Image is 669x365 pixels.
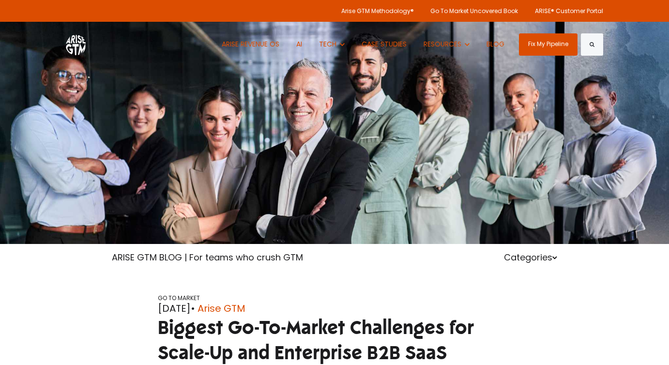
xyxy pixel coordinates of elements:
a: Categories [504,251,557,263]
a: Fix My Pipeline [519,33,578,56]
a: CASE STUDIES [354,22,414,67]
div: [DATE] [158,301,511,316]
span: Biggest Go-To-Market Challenges for Scale-Up and Enterprise B2B SaaS [158,316,474,365]
a: ARISE REVENUE OS [214,22,287,67]
nav: Desktop navigation [214,22,511,67]
a: Arise GTM [198,301,245,316]
button: Search [581,33,603,56]
span: Show submenu for TECH [319,39,319,40]
span: • [191,302,195,315]
span: TECH [319,39,336,49]
button: Show submenu for TECH TECH [312,22,352,67]
a: AI [289,22,309,67]
a: GO TO MARKET [158,294,200,302]
button: Show submenu for RESOURCES RESOURCES [416,22,477,67]
a: ARISE GTM BLOG | For teams who crush GTM [112,251,303,263]
span: RESOURCES [424,39,461,49]
img: ARISE GTM logo (1) white [66,33,86,55]
a: BLOG [479,22,512,67]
